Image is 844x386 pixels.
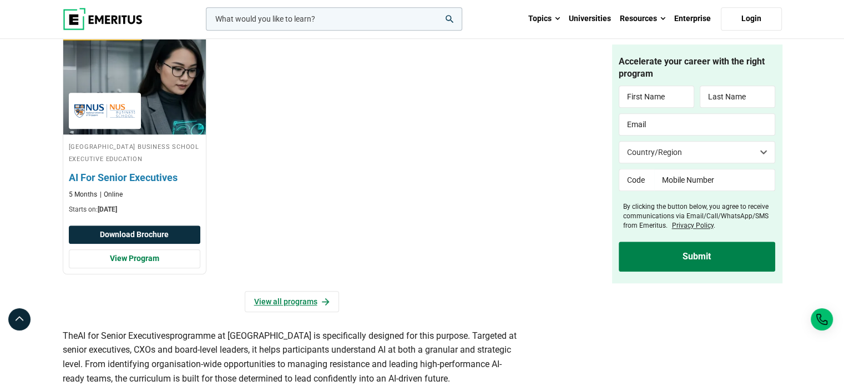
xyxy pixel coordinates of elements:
input: First Name [619,86,694,108]
label: By clicking the button below, you agree to receive communications via Email/Call/WhatsApp/SMS fro... [623,203,775,230]
a: View all programs [245,291,339,312]
input: Last Name [700,86,775,108]
input: Submit [619,242,775,272]
h4: [GEOGRAPHIC_DATA] Business School Executive Education [69,140,200,165]
span: programme at [GEOGRAPHIC_DATA] is specifically designed for this purpose. Targeted at senior exec... [63,330,517,384]
select: Country [619,142,775,164]
input: Mobile Number [654,169,775,192]
input: Email [619,114,775,136]
h4: Accelerate your career with the right program [619,56,775,81]
input: woocommerce-product-search-field-0 [206,7,462,31]
p: Online [100,190,123,199]
p: 5 Months [69,190,97,199]
img: AI For Senior Executives | Online AI and Machine Learning Course [56,18,213,140]
span: The [63,330,78,341]
button: Download Brochure [69,225,200,244]
span: AI for Senior Executives [78,330,170,341]
a: Privacy Policy [672,222,714,229]
p: Starts on: [69,205,200,214]
a: Login [721,7,782,31]
img: National University of Singapore Business School Executive Education [74,98,135,123]
a: View Program [69,249,200,268]
a: AI and Machine Learning Course by National University of Singapore Business School Executive Educ... [63,23,206,220]
img: View all programs [322,298,330,305]
span: [DATE] [98,205,117,213]
input: Code [619,169,655,192]
h3: AI For Senior Executives [69,171,200,184]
